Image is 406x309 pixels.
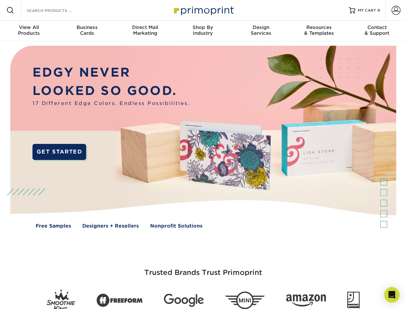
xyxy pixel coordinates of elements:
h3: Trusted Brands Trust Primoprint [15,253,391,285]
a: GET STARTED [32,144,86,160]
img: Amazon [286,295,326,307]
span: MY CART [358,8,376,13]
span: 17 Different Edge Colors. Endless Possibilities. [32,100,190,107]
div: Cards [58,24,116,36]
span: Contact [348,24,406,30]
p: EDGY NEVER [32,63,190,82]
div: Services [232,24,290,36]
p: LOOKED SO GOOD. [32,82,190,100]
iframe: Google Customer Reviews [2,289,55,307]
img: Primoprint [171,3,235,17]
a: Contact& Support [348,21,406,41]
a: Designers + Resellers [82,222,139,230]
a: DesignServices [232,21,290,41]
span: Resources [290,24,348,30]
span: Design [232,24,290,30]
input: SEARCH PRODUCTS..... [26,6,89,14]
div: & Support [348,24,406,36]
a: BusinessCards [58,21,116,41]
div: Industry [174,24,232,36]
div: Open Intercom Messenger [384,287,400,303]
div: & Templates [290,24,348,36]
span: Business [58,24,116,30]
a: Nonprofit Solutions [150,222,203,230]
div: Marketing [116,24,174,36]
img: Google [164,294,204,307]
a: Direct MailMarketing [116,21,174,41]
span: Shop By [174,24,232,30]
a: Shop ByIndustry [174,21,232,41]
a: Free Samples [36,222,71,230]
img: Goodwill [347,292,360,309]
span: 0 [377,8,380,13]
a: Resources& Templates [290,21,348,41]
span: Direct Mail [116,24,174,30]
